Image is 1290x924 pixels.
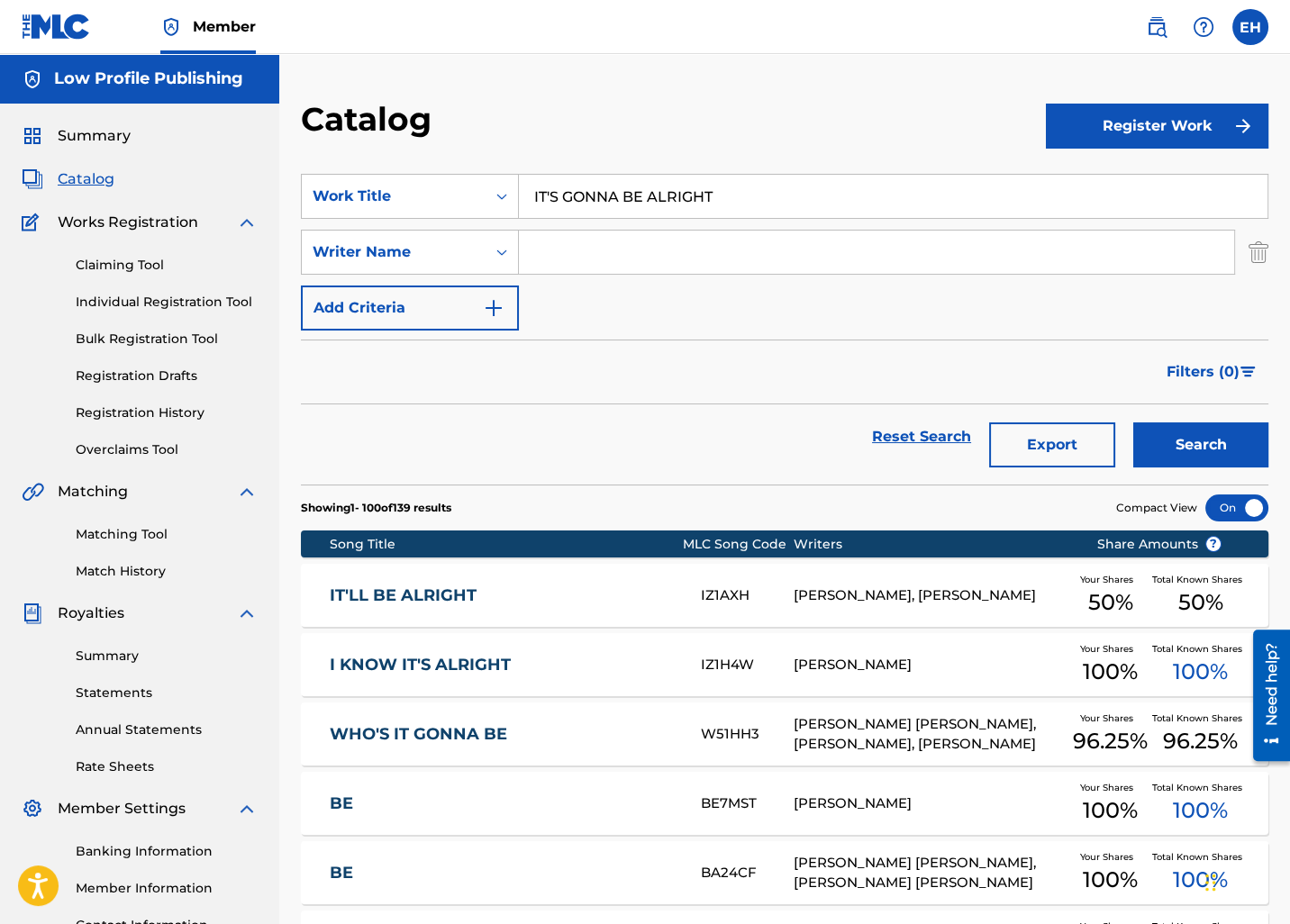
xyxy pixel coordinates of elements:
[1080,573,1140,586] span: Your Shares
[1146,16,1167,38] img: search
[989,422,1115,467] button: Export
[1083,794,1138,827] span: 100 %
[701,793,793,814] div: BE7MST
[793,535,1068,554] div: Writers
[58,602,124,624] span: Royalties
[793,585,1068,606] div: [PERSON_NAME], [PERSON_NAME]
[793,714,1068,755] div: [PERSON_NAME] [PERSON_NAME], [PERSON_NAME], [PERSON_NAME]
[58,212,198,233] span: Works Registration
[22,168,114,190] a: CatalogCatalog
[58,481,128,503] span: Matching
[76,440,258,459] a: Overclaims Tool
[793,793,1068,814] div: [PERSON_NAME]
[22,125,131,147] a: SummarySummary
[236,481,258,503] img: expand
[1152,642,1249,656] span: Total Known Shares
[22,212,45,233] img: Works Registration
[22,602,43,624] img: Royalties
[1193,16,1214,38] img: help
[58,125,131,147] span: Summary
[76,647,258,666] a: Summary
[22,481,44,503] img: Matching
[701,724,793,745] div: W51HH3
[76,525,258,544] a: Matching Tool
[301,285,519,331] button: Add Criteria
[1152,781,1249,794] span: Total Known Shares
[301,174,1268,485] form: Search Form
[160,16,182,38] img: Top Rightsholder
[1205,856,1216,910] div: Drag
[54,68,243,89] h5: Low Profile Publishing
[236,798,258,820] img: expand
[863,417,980,457] a: Reset Search
[330,863,677,883] a: BE
[1167,361,1240,383] span: Filters ( 0 )
[1232,9,1268,45] div: User Menu
[22,68,43,90] img: Accounts
[76,330,258,349] a: Bulk Registration Tool
[76,842,258,861] a: Banking Information
[76,720,258,739] a: Annual Statements
[1200,838,1290,924] iframe: Chat Widget
[1156,349,1268,394] button: Filters (0)
[1173,794,1228,827] span: 100 %
[1080,711,1140,725] span: Your Shares
[1073,725,1148,757] span: 96.25 %
[1080,850,1140,864] span: Your Shares
[313,186,475,207] div: Work Title
[330,585,677,606] a: IT'LL BE ALRIGHT
[58,798,186,820] span: Member Settings
[22,798,43,820] img: Member Settings
[1178,586,1223,619] span: 50 %
[483,297,504,319] img: 9d2ae6d4665cec9f34b9.svg
[22,14,91,40] img: MLC Logo
[1152,850,1249,864] span: Total Known Shares
[22,125,43,147] img: Summary
[1083,656,1138,688] span: 100 %
[1240,367,1256,377] img: filter
[58,168,114,190] span: Catalog
[683,535,793,554] div: MLC Song Code
[1232,115,1254,137] img: f7272a7cc735f4ea7f67.svg
[1046,104,1268,149] button: Register Work
[701,863,793,883] div: BA24CF
[1173,864,1228,896] span: 100 %
[76,684,258,702] a: Statements
[701,585,793,606] div: IZ1AXH
[236,212,258,233] img: expand
[1163,725,1238,757] span: 96.25 %
[1080,781,1140,794] span: Your Shares
[1240,622,1290,767] iframe: Resource Center
[76,403,258,422] a: Registration History
[301,99,441,140] h2: Catalog
[1186,9,1222,45] div: Help
[793,853,1068,893] div: [PERSON_NAME] [PERSON_NAME], [PERSON_NAME] [PERSON_NAME]
[76,879,258,898] a: Member Information
[76,293,258,312] a: Individual Registration Tool
[313,241,475,263] div: Writer Name
[1088,586,1133,619] span: 50 %
[193,16,256,37] span: Member
[76,367,258,385] a: Registration Drafts
[330,655,677,675] a: I KNOW IT'S ALRIGHT
[236,602,258,624] img: expand
[1097,535,1222,554] span: Share Amounts
[76,256,258,275] a: Claiming Tool
[1139,9,1175,45] a: Public Search
[22,168,43,190] img: Catalog
[1152,711,1249,725] span: Total Known Shares
[301,500,451,516] p: Showing 1 - 100 of 139 results
[330,793,677,814] a: BE
[1133,422,1268,467] button: Search
[1206,537,1221,551] span: ?
[1152,573,1249,586] span: Total Known Shares
[1080,642,1140,656] span: Your Shares
[330,535,683,554] div: Song Title
[330,724,677,745] a: WHO'S IT GONNA BE
[76,562,258,581] a: Match History
[1083,864,1138,896] span: 100 %
[793,655,1068,675] div: [PERSON_NAME]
